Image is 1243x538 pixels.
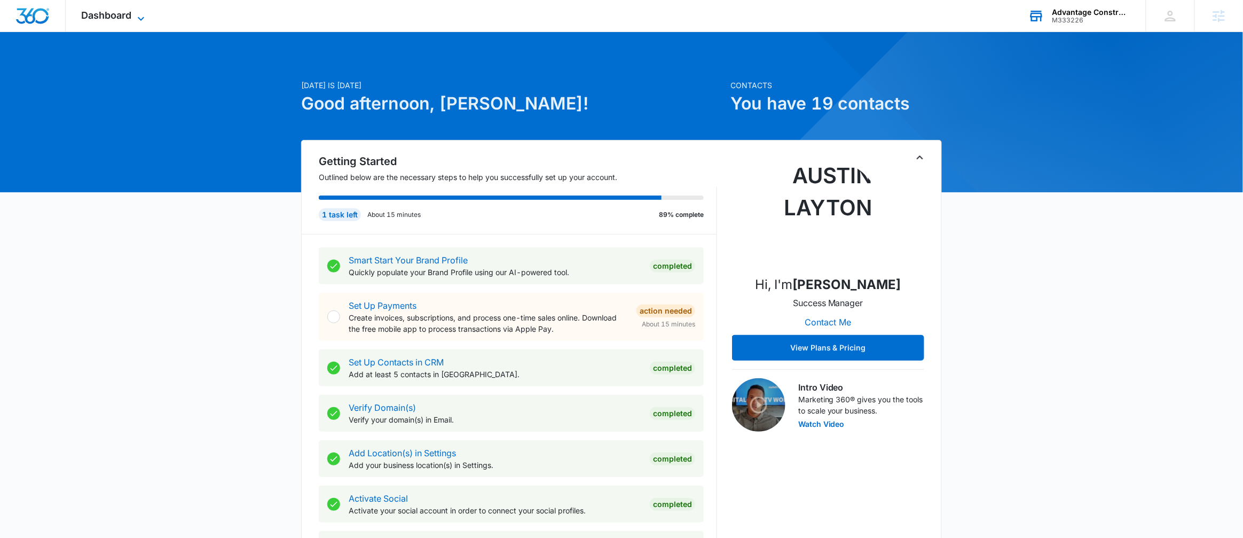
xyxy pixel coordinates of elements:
[319,208,361,221] div: 1 task left
[349,267,641,278] p: Quickly populate your Brand Profile using our AI-powered tool.
[319,171,717,183] p: Outlined below are the necessary steps to help you successfully set up your account.
[798,394,924,416] p: Marketing 360® gives you the tools to scale your business.
[650,498,695,511] div: Completed
[732,335,924,361] button: View Plans & Pricing
[730,91,942,116] h1: You have 19 contacts
[349,402,416,413] a: Verify Domain(s)
[17,17,26,26] img: logo_orange.svg
[349,312,628,334] p: Create invoices, subscriptions, and process one-time sales online. Download the free mobile app t...
[319,153,717,169] h2: Getting Started
[106,62,115,71] img: tab_keywords_by_traffic_grey.svg
[650,362,695,375] div: Completed
[650,260,695,272] div: Completed
[349,448,456,458] a: Add Location(s) in Settings
[793,277,901,292] strong: [PERSON_NAME]
[349,505,641,516] p: Activate your social account in order to connect your social profiles.
[793,297,863,309] p: Success Manager
[756,275,901,294] p: Hi, I'm
[659,210,704,220] p: 89% complete
[349,414,641,425] p: Verify your domain(s) in Email.
[798,381,924,394] h3: Intro Video
[349,493,408,504] a: Activate Social
[17,28,26,36] img: website_grey.svg
[349,255,468,266] a: Smart Start Your Brand Profile
[29,62,37,71] img: tab_domain_overview_orange.svg
[732,378,785,432] img: Intro Video
[636,305,695,317] div: Action Needed
[798,420,845,428] button: Watch Video
[642,319,695,329] span: About 15 minutes
[28,28,117,36] div: Domain: [DOMAIN_NAME]
[82,10,132,21] span: Dashboard
[301,80,724,91] p: [DATE] is [DATE]
[650,407,695,420] div: Completed
[349,357,444,368] a: Set Up Contacts in CRM
[367,210,421,220] p: About 15 minutes
[118,63,180,70] div: Keywords by Traffic
[30,17,52,26] div: v 4.0.25
[1052,8,1130,17] div: account name
[349,369,641,380] p: Add at least 5 contacts in [GEOGRAPHIC_DATA].
[914,151,926,164] button: Toggle Collapse
[349,300,416,311] a: Set Up Payments
[775,160,882,267] img: Austin Layton
[1052,17,1130,24] div: account id
[349,459,641,471] p: Add your business location(s) in Settings.
[650,453,695,465] div: Completed
[301,91,724,116] h1: Good afternoon, [PERSON_NAME]!
[730,80,942,91] p: Contacts
[794,309,862,335] button: Contact Me
[41,63,96,70] div: Domain Overview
